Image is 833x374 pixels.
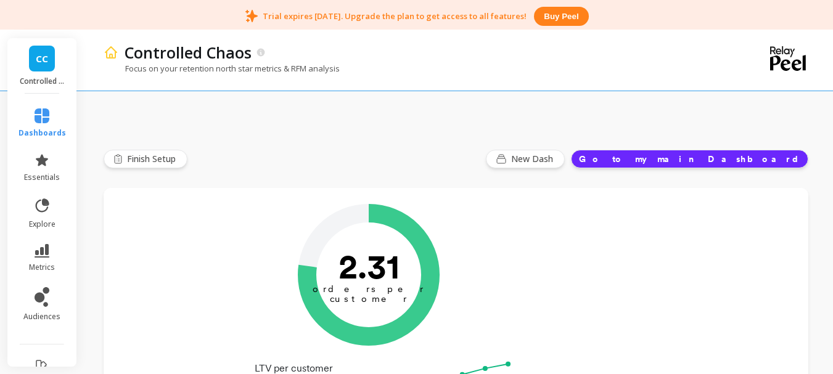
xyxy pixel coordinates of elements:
p: Focus on your retention north star metrics & RFM analysis [104,63,340,74]
span: Finish Setup [127,153,179,165]
button: Go to my main Dashboard [571,150,808,168]
tspan: orders per [313,283,425,295]
p: Controlled Chaos [125,42,252,63]
img: header icon [104,45,118,60]
text: 2.31 [338,246,399,287]
tspan: customer [329,293,408,304]
span: metrics [29,262,55,272]
p: Trial expires [DATE]. Upgrade the plan to get access to all features! [263,10,527,22]
button: Finish Setup [104,150,187,168]
p: Controlled Chaos [20,76,65,86]
button: Buy peel [534,7,588,26]
button: New Dash [486,150,565,168]
span: New Dash [511,153,557,165]
span: dashboards [18,128,66,138]
span: CC [36,52,48,66]
span: essentials [24,173,60,182]
span: explore [29,219,55,229]
span: audiences [23,312,60,322]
